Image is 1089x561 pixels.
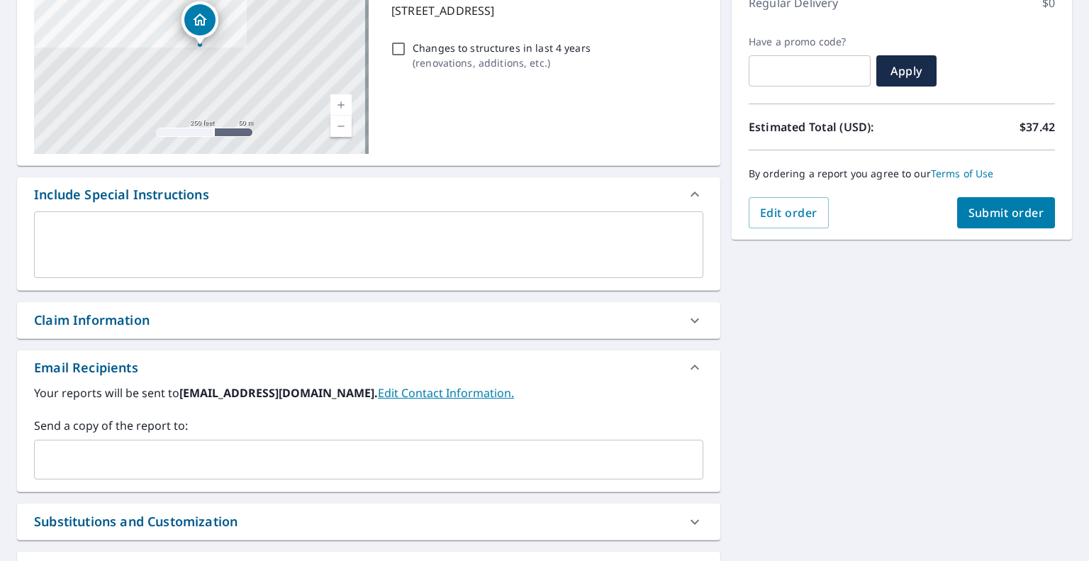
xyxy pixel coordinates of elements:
[888,63,925,79] span: Apply
[749,197,829,228] button: Edit order
[17,302,720,338] div: Claim Information
[957,197,1056,228] button: Submit order
[968,205,1044,221] span: Submit order
[181,1,218,45] div: Dropped pin, building 1, Residential property, 553 Southpoint Dr Lexington, KY 40515
[330,116,352,137] a: Current Level 17, Zoom Out
[931,167,994,180] a: Terms of Use
[749,167,1055,180] p: By ordering a report you agree to our
[413,40,591,55] p: Changes to structures in last 4 years
[17,504,720,540] div: Substitutions and Customization
[34,512,238,531] div: Substitutions and Customization
[34,417,703,434] label: Send a copy of the report to:
[34,311,150,330] div: Claim Information
[17,350,720,384] div: Email Recipients
[34,384,703,401] label: Your reports will be sent to
[760,205,817,221] span: Edit order
[34,358,138,377] div: Email Recipients
[391,2,698,19] p: [STREET_ADDRESS]
[876,55,937,87] button: Apply
[1020,118,1055,135] p: $37.42
[413,55,591,70] p: ( renovations, additions, etc. )
[378,385,514,401] a: EditContactInfo
[17,177,720,211] div: Include Special Instructions
[749,118,902,135] p: Estimated Total (USD):
[179,385,378,401] b: [EMAIL_ADDRESS][DOMAIN_NAME].
[330,94,352,116] a: Current Level 17, Zoom In
[34,185,209,204] div: Include Special Instructions
[749,35,871,48] label: Have a promo code?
